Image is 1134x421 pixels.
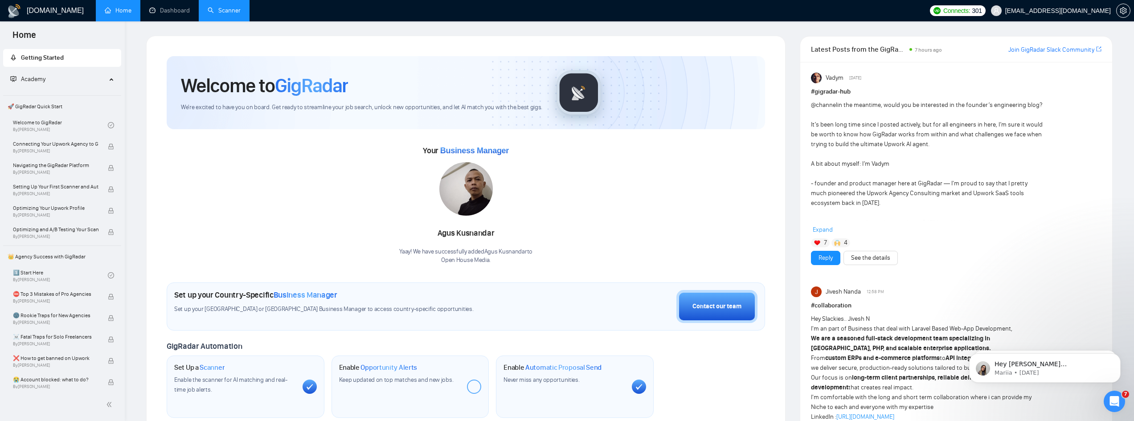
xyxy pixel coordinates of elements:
[843,251,898,265] button: See the details
[814,240,820,246] img: ❤️
[1117,7,1130,14] span: setting
[106,400,115,409] span: double-left
[946,354,1042,362] strong: API integrations and Android apps
[811,251,840,265] button: Reply
[181,103,542,112] span: We're excited to have you on board. Get ready to streamline your job search, unlock new opportuni...
[10,54,16,61] span: rocket
[108,122,114,128] span: check-circle
[208,7,241,14] a: searchScanner
[1008,45,1094,55] a: Join GigRadar Slack Community
[275,74,348,98] span: GigRadar
[108,315,114,321] span: lock
[826,287,861,297] span: Jivesh Nanda
[3,49,121,67] li: Getting Started
[439,162,493,216] img: 1700137308248-IMG-20231102-WA0008.jpg
[399,256,532,265] p: Open House Media .
[423,146,509,155] span: Your
[13,139,98,148] span: Connecting Your Upwork Agency to GigRadar
[13,320,98,325] span: By [PERSON_NAME]
[13,266,108,285] a: 1️⃣ Start HereBy[PERSON_NAME]
[972,6,982,16] span: 301
[108,272,114,278] span: check-circle
[339,376,454,384] span: Keep updated on top matches and new jobs.
[360,363,417,372] span: Opportunity Alerts
[851,253,890,263] a: See the details
[21,75,45,83] span: Academy
[174,376,287,393] span: Enable the scanner for AI matching and real-time job alerts.
[13,332,98,341] span: ☠️ Fatal Traps for Solo Freelancers
[13,182,98,191] span: Setting Up Your First Scanner and Auto-Bidder
[13,384,98,389] span: By [PERSON_NAME]
[339,363,418,372] h1: Enable
[1104,391,1125,412] iframe: Intercom live chat
[1096,45,1101,53] span: export
[108,143,114,150] span: lock
[4,98,120,115] span: 🚀 GigRadar Quick Start
[108,358,114,364] span: lock
[811,44,906,55] span: Latest Posts from the GigRadar Community
[13,148,98,154] span: By [PERSON_NAME]
[811,335,991,352] strong: We are a seasoned full-stack development team specializing in [GEOGRAPHIC_DATA], PHP, and scalabl...
[834,240,840,246] img: 🙌
[108,208,114,214] span: lock
[108,229,114,235] span: lock
[440,146,509,155] span: Business Manager
[10,75,45,83] span: Academy
[849,74,861,82] span: [DATE]
[811,101,837,109] span: @channel
[13,311,98,320] span: 🌚 Rookie Traps for New Agencies
[836,413,894,421] a: [URL][DOMAIN_NAME]
[39,34,154,42] p: Message from Mariia, sent 1d ago
[108,336,114,343] span: lock
[1122,391,1129,398] span: 7
[915,47,942,53] span: 7 hours ago
[13,298,98,304] span: By [PERSON_NAME]
[525,363,602,372] span: Automatic Proposal Send
[7,4,21,18] img: logo
[4,248,120,266] span: 👑 Agency Success with GigRadar
[5,29,43,47] span: Home
[826,73,843,83] span: Vadym
[13,115,108,135] a: Welcome to GigRadarBy[PERSON_NAME]
[13,363,98,368] span: By [PERSON_NAME]
[21,54,64,61] span: Getting Started
[811,100,1043,296] div: in the meantime, would you be interested in the founder’s engineering blog? It’s been long time s...
[504,376,579,384] span: Never miss any opportunities.
[825,354,940,362] strong: custom ERPs and e-commerce platforms
[504,363,602,372] h1: Enable
[819,253,833,263] a: Reply
[844,238,847,247] span: 4
[13,170,98,175] span: By [PERSON_NAME]
[174,305,524,314] span: Set up your [GEOGRAPHIC_DATA] or [GEOGRAPHIC_DATA] Business Manager to access country-specific op...
[993,8,999,14] span: user
[149,7,190,14] a: dashboardDashboard
[274,290,337,300] span: Business Manager
[811,73,822,83] img: Vadym
[13,290,98,298] span: ⛔ Top 3 Mistakes of Pro Agencies
[174,290,337,300] h1: Set up your Country-Specific
[13,354,98,363] span: ❌ How to get banned on Upwork
[108,186,114,192] span: lock
[13,341,98,347] span: By [PERSON_NAME]
[811,87,1101,97] h1: # gigradar-hub
[811,374,1038,391] strong: long-term client partnerships, reliable delivery, and growth-driven development
[824,238,827,247] span: 7
[811,286,822,297] img: Jivesh Nanda
[39,26,151,166] span: Hey [PERSON_NAME][EMAIL_ADDRESS][DOMAIN_NAME], Looks like your Upwork agency Open House Media | E...
[692,302,741,311] div: Contact our team
[13,213,98,218] span: By [PERSON_NAME]
[867,288,884,296] span: 12:58 PM
[167,341,242,351] span: GigRadar Automation
[399,226,532,241] div: Agus Kusnandar
[1116,7,1130,14] a: setting
[108,294,114,300] span: lock
[13,225,98,234] span: Optimizing and A/B Testing Your Scanner for Better Results
[108,379,114,385] span: lock
[13,204,98,213] span: Optimizing Your Upwork Profile
[1116,4,1130,18] button: setting
[13,191,98,196] span: By [PERSON_NAME]
[200,363,225,372] span: Scanner
[557,70,601,115] img: gigradar-logo.png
